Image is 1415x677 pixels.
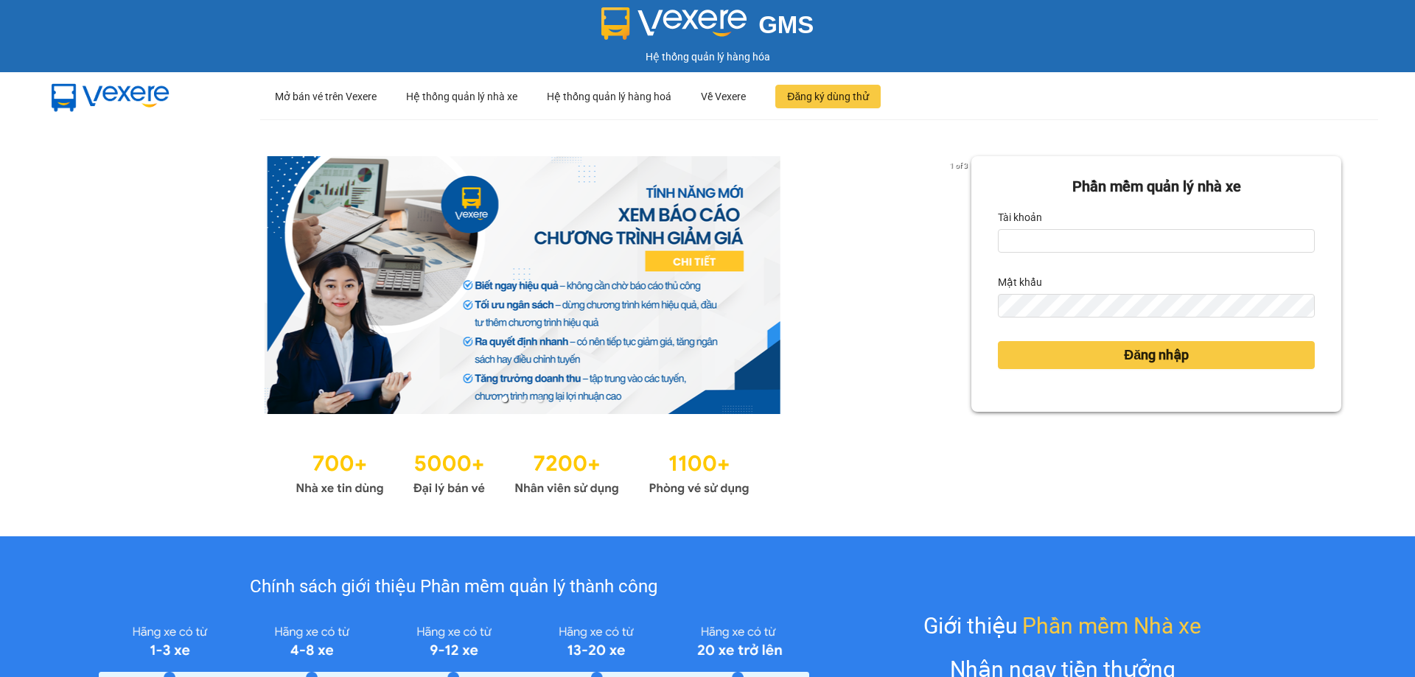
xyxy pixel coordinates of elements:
[601,22,814,34] a: GMS
[275,73,377,120] div: Mở bán vé trên Vexere
[547,73,671,120] div: Hệ thống quản lý hàng hoá
[4,49,1411,65] div: Hệ thống quản lý hàng hóa
[1022,608,1201,643] span: Phần mềm Nhà xe
[787,88,869,105] span: Đăng ký dùng thử
[758,11,814,38] span: GMS
[775,85,881,108] button: Đăng ký dùng thử
[998,175,1315,198] div: Phần mềm quản lý nhà xe
[406,73,517,120] div: Hệ thống quản lý nhà xe
[998,341,1315,369] button: Đăng nhập
[537,396,543,402] li: slide item 3
[296,443,750,499] img: Statistics.png
[998,229,1315,253] input: Tài khoản
[923,608,1201,643] div: Giới thiệu
[998,206,1042,229] label: Tài khoản
[946,156,971,175] p: 1 of 3
[37,72,184,121] img: mbUUG5Q.png
[998,294,1315,318] input: Mật khẩu
[701,73,746,120] div: Về Vexere
[998,270,1042,294] label: Mật khẩu
[99,573,808,601] div: Chính sách giới thiệu Phần mềm quản lý thành công
[520,396,525,402] li: slide item 2
[1124,345,1189,365] span: Đăng nhập
[601,7,747,40] img: logo 2
[502,396,508,402] li: slide item 1
[951,156,971,414] button: next slide / item
[74,156,94,414] button: previous slide / item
